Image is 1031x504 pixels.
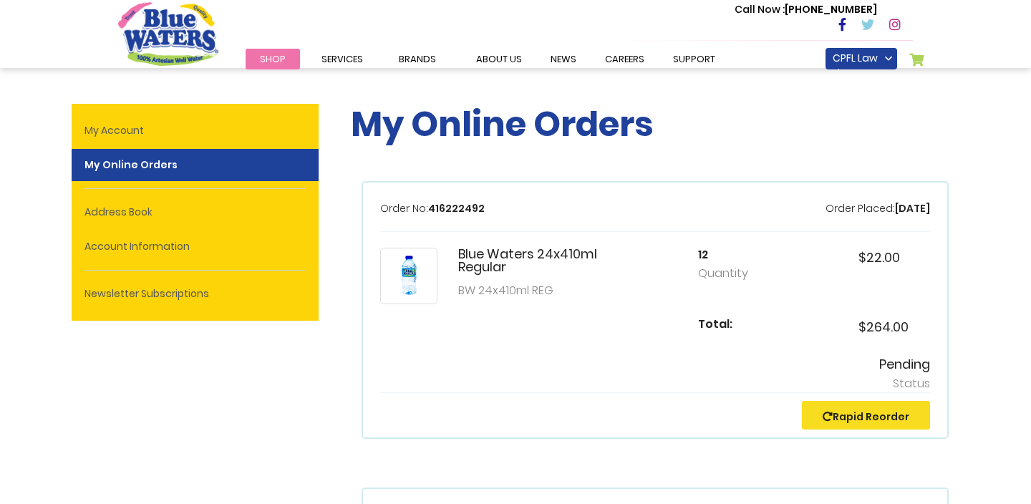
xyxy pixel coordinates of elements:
[858,318,909,336] span: $264.00
[536,49,591,69] a: News
[826,201,930,216] p: [DATE]
[72,115,319,147] a: My Account
[260,52,286,66] span: Shop
[72,278,319,310] a: Newsletter Subscriptions
[380,375,930,392] p: Status
[826,48,897,69] a: CPFL Law Firm
[826,201,895,215] span: Order Placed:
[858,248,900,266] span: $22.00
[321,52,363,66] span: Services
[698,265,770,282] p: Quantity
[802,401,930,430] button: Rapid Reorder
[351,100,654,148] span: My Online Orders
[72,196,319,228] a: Address Book
[380,201,485,216] p: 416222492
[458,282,609,299] p: BW 24x410ml REG
[72,231,319,263] a: Account Information
[380,201,428,215] span: Order No:
[823,409,909,424] a: Rapid Reorder
[118,2,218,65] a: store logo
[659,49,730,69] a: support
[458,248,609,273] h5: Blue Waters 24x410ml Regular
[591,49,659,69] a: careers
[735,2,785,16] span: Call Now :
[735,2,877,17] p: [PHONE_NUMBER]
[399,52,436,66] span: Brands
[462,49,536,69] a: about us
[698,248,770,261] h5: 12
[380,357,930,372] h5: Pending
[698,317,770,331] h5: Total:
[72,149,319,181] strong: My Online Orders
